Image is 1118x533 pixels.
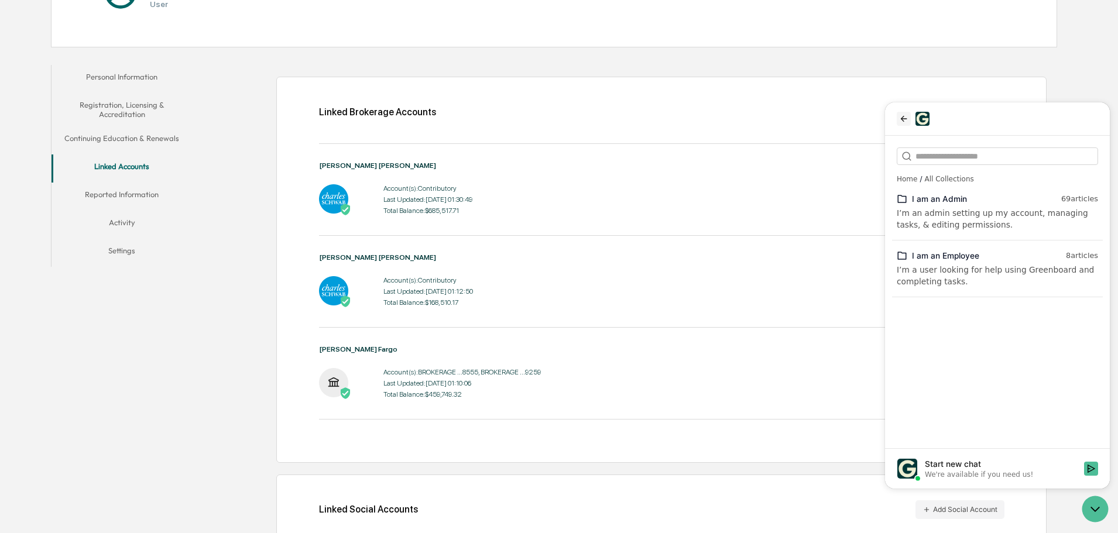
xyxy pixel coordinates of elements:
button: Add Social Account [915,500,1004,519]
button: Registration, Licensing & Accreditation [52,93,192,126]
img: Wells Fargo - Active [319,368,348,397]
button: Linked Accounts [52,154,192,183]
div: [PERSON_NAME] Fargo [319,345,1004,353]
img: Active [339,295,351,307]
img: Active [339,204,351,215]
div: Total Balance: $168,510.17 [383,298,473,307]
img: Charles Schwab - Active [319,276,348,305]
div: Account(s): Contributory [383,276,473,284]
img: Active [339,387,351,399]
div: [PERSON_NAME] [PERSON_NAME] [319,253,1004,262]
button: Activity [52,211,192,239]
iframe: Customer support window [885,102,1110,489]
div: secondary tabs example [52,65,192,267]
img: Charles Schwab - Active [319,184,348,214]
button: Settings [52,239,192,267]
div: Last Updated: [DATE] 01:30:49 [383,195,472,204]
button: Continuing Education & Renewals [52,126,192,154]
div: Linked Brokerage Accounts [319,106,436,118]
div: [PERSON_NAME] [PERSON_NAME] [319,161,1004,170]
div: Total Balance: $685,517.71 [383,207,472,215]
button: Personal Information [52,65,192,93]
button: Reported Information [52,183,192,211]
div: Account(s): Contributory [383,184,472,192]
div: Linked Social Accounts [319,500,1004,519]
div: Total Balance: $459,749.32 [383,390,541,398]
div: Last Updated: [DATE] 01:12:50 [383,287,473,295]
div: Last Updated: [DATE] 01:10:06 [383,379,541,387]
div: Account(s): BROKERAGE ...8555, BROKERAGE ...9259 [383,368,541,376]
iframe: Open customer support [1081,494,1112,526]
